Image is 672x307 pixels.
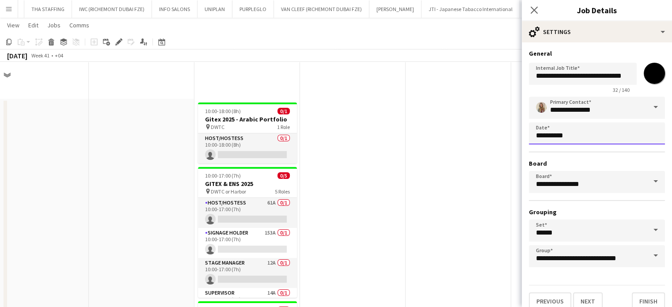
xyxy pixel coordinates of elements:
[369,0,421,18] button: [PERSON_NAME]
[606,87,637,93] span: 32 / 140
[522,21,672,42] div: Settings
[7,21,19,29] span: View
[529,159,665,167] h3: Board
[205,172,241,179] span: 10:00-17:00 (7h)
[198,115,297,123] h3: Gitex 2025 - Arabic Portfolio
[72,0,152,18] button: IWC (RICHEMONT DUBAI FZE)
[152,0,197,18] button: INFO SALONS
[205,108,241,114] span: 10:00-18:00 (8h)
[4,19,23,31] a: View
[198,258,297,288] app-card-role: Stage Manager12A0/110:00-17:00 (7h)
[198,102,297,163] app-job-card: 10:00-18:00 (8h)0/1Gitex 2025 - Arabic Portfolio DWTC1 RoleHost/Hostess0/110:00-18:00 (8h)
[520,0,592,18] button: SLS HOTEL & RESIDENCES
[529,208,665,216] h3: Grouping
[28,21,38,29] span: Edit
[25,19,42,31] a: Edit
[522,4,672,16] h3: Job Details
[529,49,665,57] h3: General
[66,19,93,31] a: Comms
[198,133,297,163] app-card-role: Host/Hostess0/110:00-18:00 (8h)
[24,0,72,18] button: THA STAFFING
[198,228,297,258] app-card-role: Signage Holder153A0/110:00-17:00 (7h)
[277,108,290,114] span: 0/1
[7,51,27,60] div: [DATE]
[232,0,274,18] button: PURPLEGLO
[211,188,246,195] span: DWTC or Harbor
[47,21,61,29] span: Jobs
[55,52,63,59] div: +04
[69,21,89,29] span: Comms
[277,124,290,130] span: 1 Role
[197,0,232,18] button: UNIPLAN
[421,0,520,18] button: JTI - Japanese Tabacco International
[198,198,297,228] app-card-role: Host/Hostess61A0/110:00-17:00 (7h)
[274,0,369,18] button: VAN CLEEF (RICHEMONT DUBAI FZE)
[44,19,64,31] a: Jobs
[198,167,297,298] app-job-card: 10:00-17:00 (7h)0/5GITEX & ENS 2025 DWTC or Harbor5 RolesHost/Hostess61A0/110:00-17:00 (7h) Signa...
[198,180,297,188] h3: GITEX & ENS 2025
[211,124,224,130] span: DWTC
[277,172,290,179] span: 0/5
[275,188,290,195] span: 5 Roles
[29,52,51,59] span: Week 41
